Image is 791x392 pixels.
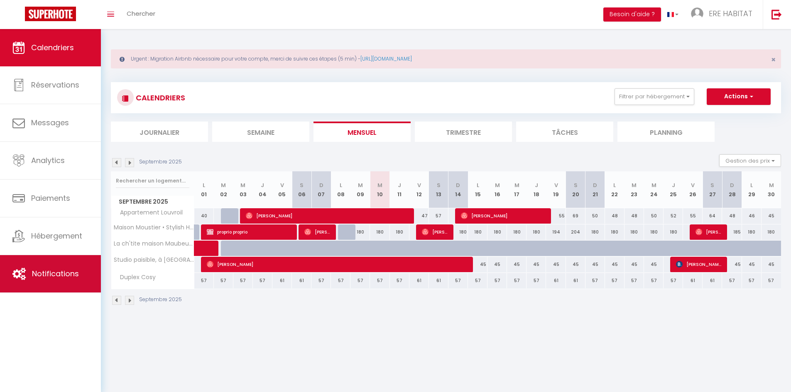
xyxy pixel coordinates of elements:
th: 17 [507,171,527,208]
abbr: M [495,181,500,189]
div: 57 [370,273,389,288]
span: Septembre 2025 [111,196,194,208]
th: 06 [292,171,311,208]
div: 45 [546,257,566,272]
th: 04 [253,171,272,208]
div: 57 [194,273,214,288]
li: Semaine [212,122,309,142]
div: 57 [468,273,487,288]
th: 24 [644,171,664,208]
span: Analytics [31,155,65,166]
abbr: L [477,181,479,189]
div: 180 [487,224,507,240]
div: 50 [585,208,605,224]
div: 57 [350,273,370,288]
abbr: L [203,181,205,189]
span: [PERSON_NAME] [676,256,722,272]
th: 18 [527,171,546,208]
img: logout [771,9,782,19]
th: 22 [605,171,624,208]
span: Chercher [127,9,155,18]
div: 57 [507,273,527,288]
span: [PERSON_NAME] [461,208,546,224]
p: Septembre 2025 [139,158,182,166]
th: 08 [331,171,350,208]
div: 69 [566,208,585,224]
div: 61 [292,273,311,288]
span: [PERSON_NAME] [246,208,409,224]
div: 180 [507,224,527,240]
h3: CALENDRIERS [134,88,185,107]
div: 61 [409,273,429,288]
abbr: L [613,181,616,189]
div: 57 [762,273,781,288]
li: Tâches [516,122,613,142]
abbr: M [769,181,774,189]
abbr: M [632,181,637,189]
abbr: V [691,181,695,189]
span: ERE HABITAT [709,8,752,19]
a: [URL][DOMAIN_NAME] [360,55,412,62]
div: 61 [429,273,448,288]
p: Septembre 2025 [139,296,182,304]
span: proprio proprio [207,224,291,240]
abbr: S [710,181,714,189]
span: Messages [31,117,69,128]
abbr: M [221,181,226,189]
div: 45 [468,257,487,272]
div: 57 [742,273,762,288]
div: 55 [546,208,566,224]
abbr: J [398,181,401,189]
th: 07 [311,171,331,208]
abbr: V [554,181,558,189]
span: [PERSON_NAME] [207,256,467,272]
th: 15 [468,171,487,208]
div: 204 [566,224,585,240]
span: Maison Moustier • Stylish Home with Pond & View [113,224,196,231]
div: 57 [644,273,664,288]
th: 28 [722,171,742,208]
div: 180 [350,224,370,240]
div: 45 [762,257,781,272]
div: 61 [566,273,585,288]
button: Actions [707,88,771,105]
span: Réservations [31,80,79,90]
div: 180 [624,224,644,240]
abbr: M [514,181,519,189]
div: 57 [214,273,233,288]
th: 11 [390,171,409,208]
th: 26 [683,171,703,208]
th: 27 [703,171,722,208]
div: 50 [644,208,664,224]
abbr: V [417,181,421,189]
th: 29 [742,171,762,208]
th: 05 [272,171,292,208]
div: 180 [742,224,762,240]
span: [PERSON_NAME] [304,224,331,240]
th: 02 [214,171,233,208]
abbr: M [651,181,656,189]
abbr: V [280,181,284,189]
abbr: S [437,181,441,189]
div: 64 [703,208,722,224]
div: 45 [507,257,527,272]
abbr: S [574,181,578,189]
button: Filtrer par hébergement [615,88,694,105]
li: Trimestre [415,122,512,142]
div: 61 [546,273,566,288]
div: 48 [605,208,624,224]
img: Super Booking [25,7,76,21]
div: 185 [722,224,742,240]
div: 45 [722,257,742,272]
abbr: M [358,181,363,189]
span: Appartement Louvroil [113,208,185,217]
div: 180 [390,224,409,240]
div: 57 [722,273,742,288]
div: 180 [527,224,546,240]
th: 12 [409,171,429,208]
div: 45 [624,257,644,272]
div: 61 [272,273,292,288]
button: Gestion des prix [719,154,781,167]
div: 45 [487,257,507,272]
div: 57 [664,273,683,288]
